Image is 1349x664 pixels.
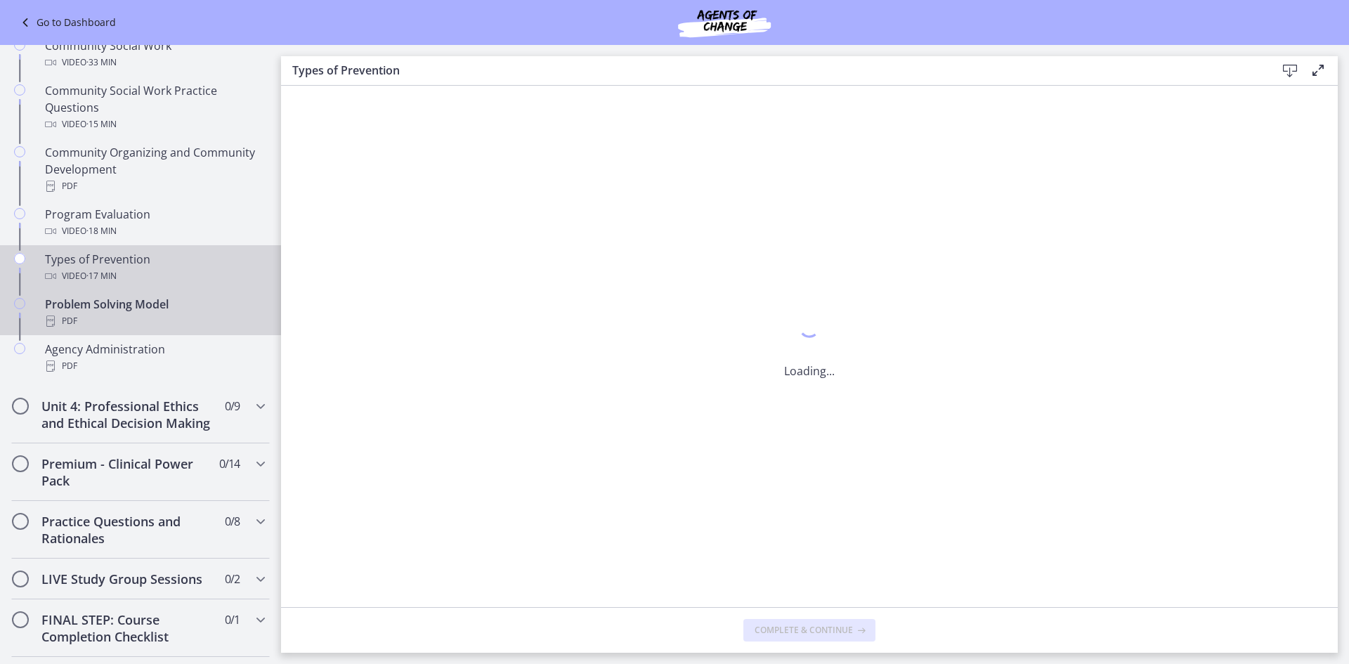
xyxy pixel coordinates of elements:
[45,54,264,71] div: Video
[45,268,264,285] div: Video
[41,571,213,587] h2: LIVE Study Group Sessions
[45,178,264,195] div: PDF
[45,341,264,375] div: Agency Administration
[219,455,240,472] span: 0 / 14
[743,619,875,642] button: Complete & continue
[86,223,117,240] span: · 18 min
[225,571,240,587] span: 0 / 2
[784,313,835,346] div: 1
[41,513,213,547] h2: Practice Questions and Rationales
[41,398,213,431] h2: Unit 4: Professional Ethics and Ethical Decision Making
[45,116,264,133] div: Video
[41,455,213,489] h2: Premium - Clinical Power Pack
[292,62,1253,79] h3: Types of Prevention
[45,313,264,330] div: PDF
[45,37,264,71] div: Community Social Work
[17,14,116,31] a: Go to Dashboard
[225,398,240,415] span: 0 / 9
[640,6,809,39] img: Agents of Change
[45,82,264,133] div: Community Social Work Practice Questions
[784,363,835,379] p: Loading...
[225,611,240,628] span: 0 / 1
[41,611,213,645] h2: FINAL STEP: Course Completion Checklist
[86,268,117,285] span: · 17 min
[86,116,117,133] span: · 15 min
[45,251,264,285] div: Types of Prevention
[45,296,264,330] div: Problem Solving Model
[755,625,853,636] span: Complete & continue
[45,144,264,195] div: Community Organizing and Community Development
[45,358,264,375] div: PDF
[225,513,240,530] span: 0 / 8
[45,206,264,240] div: Program Evaluation
[86,54,117,71] span: · 33 min
[45,223,264,240] div: Video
